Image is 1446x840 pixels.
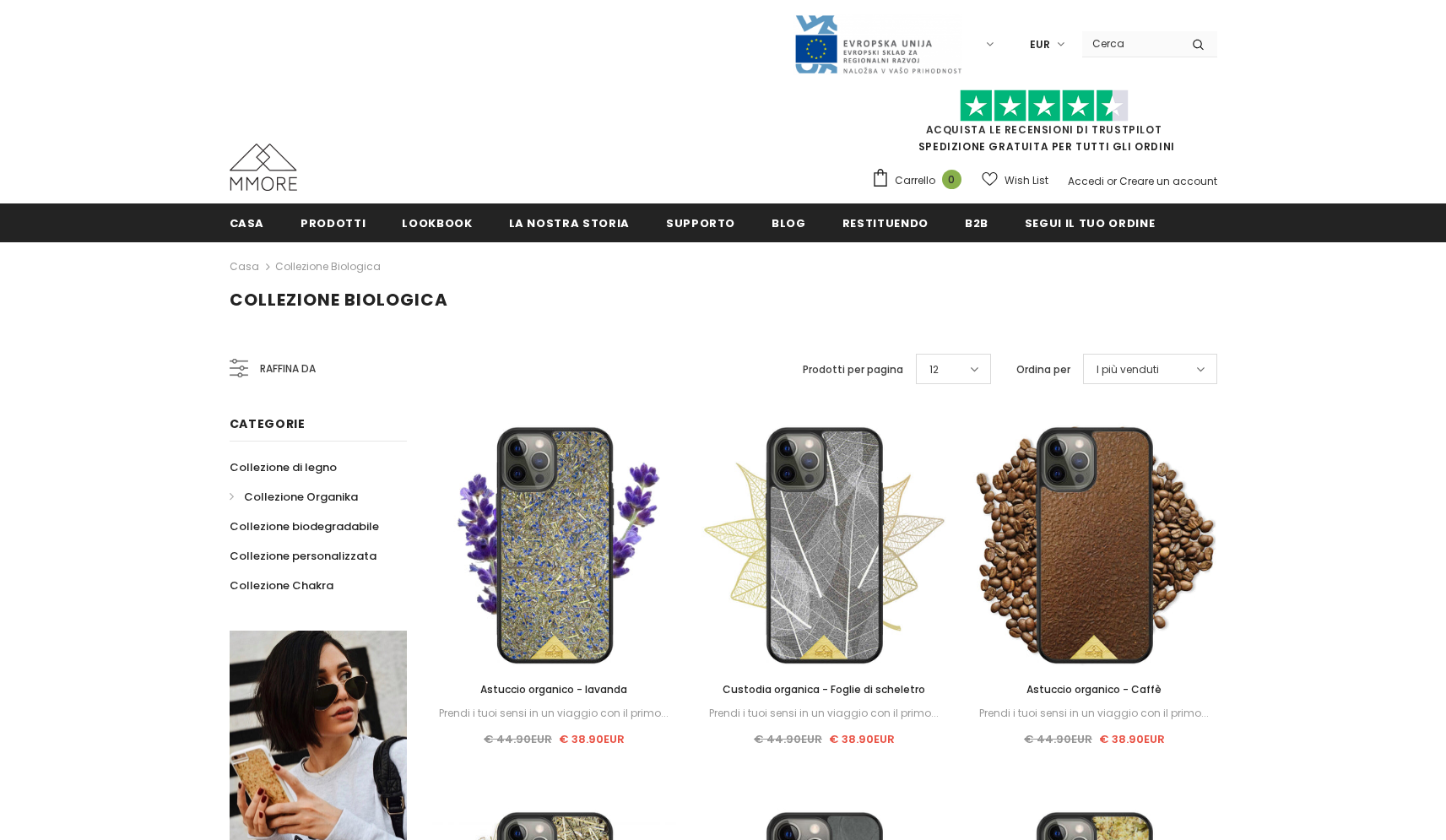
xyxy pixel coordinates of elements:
[1030,36,1050,53] span: EUR
[965,215,988,231] span: B2B
[480,682,627,696] span: Astuccio organico - lavanda
[1082,31,1179,56] input: Search Site
[230,215,265,231] span: Casa
[1025,215,1155,231] span: Segui il tuo ordine
[509,215,630,231] span: La nostra storia
[842,203,929,241] a: Restituendo
[1068,174,1104,188] a: Accedi
[301,215,366,231] span: Prodotti
[230,518,379,534] span: Collezione biodegradabile
[244,489,358,505] span: Collezione Organika
[982,165,1048,195] a: Wish List
[509,203,630,241] a: La nostra storia
[772,203,806,241] a: Blog
[1024,731,1092,747] span: € 44.90EUR
[666,215,735,231] span: supporto
[260,360,316,378] span: Raffina da
[230,512,379,541] a: Collezione biodegradabile
[701,704,946,723] div: Prendi i tuoi sensi in un viaggio con il primo...
[842,215,929,231] span: Restituendo
[402,215,472,231] span: Lookbook
[432,704,677,723] div: Prendi i tuoi sensi in un viaggio con il primo...
[972,704,1216,723] div: Prendi i tuoi sensi in un viaggio con il primo...
[230,548,376,564] span: Collezione personalizzata
[929,361,939,378] span: 12
[432,680,677,699] a: Astuccio organico - lavanda
[230,144,297,191] img: Casi MMORE
[230,288,448,312] span: Collezione biologica
[230,257,259,277] a: Casa
[230,203,265,241] a: Casa
[754,731,822,747] span: € 44.90EUR
[230,571,333,600] a: Collezione Chakra
[559,731,625,747] span: € 38.90EUR
[772,215,806,231] span: Blog
[275,259,381,274] a: Collezione biologica
[723,682,925,696] span: Custodia organica - Foglie di scheletro
[829,731,895,747] span: € 38.90EUR
[1005,172,1048,189] span: Wish List
[926,122,1162,137] a: Acquista le recensioni di TrustPilot
[666,203,735,241] a: supporto
[301,203,366,241] a: Prodotti
[1016,361,1070,378] label: Ordina per
[1119,174,1217,188] a: Creare un account
[230,482,358,512] a: Collezione Organika
[960,89,1129,122] img: Fidati di Pilot Stars
[402,203,472,241] a: Lookbook
[793,36,962,51] a: Javni Razpis
[230,459,337,475] span: Collezione di legno
[972,680,1216,699] a: Astuccio organico - Caffè
[1025,203,1155,241] a: Segui il tuo ordine
[230,415,306,432] span: Categorie
[701,680,946,699] a: Custodia organica - Foglie di scheletro
[942,170,961,189] span: 0
[965,203,988,241] a: B2B
[230,577,333,593] span: Collezione Chakra
[803,361,903,378] label: Prodotti per pagina
[1097,361,1159,378] span: I più venduti
[871,168,970,193] a: Carrello 0
[484,731,552,747] span: € 44.90EUR
[793,14,962,75] img: Javni Razpis
[1099,731,1165,747] span: € 38.90EUR
[1107,174,1117,188] span: or
[230,453,337,482] a: Collezione di legno
[230,541,376,571] a: Collezione personalizzata
[871,97,1217,154] span: SPEDIZIONE GRATUITA PER TUTTI GLI ORDINI
[895,172,935,189] span: Carrello
[1026,682,1162,696] span: Astuccio organico - Caffè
